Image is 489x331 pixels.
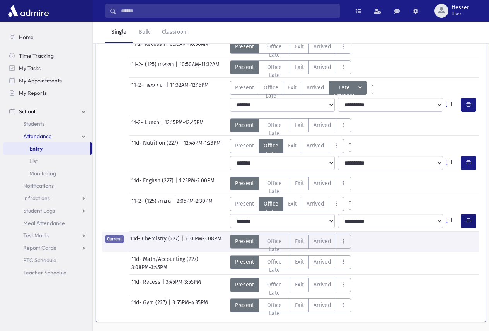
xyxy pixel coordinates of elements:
[131,177,175,190] span: 11d- English (227)
[3,180,92,192] a: Notifications
[173,197,177,211] span: |
[230,255,351,269] div: AttTypes
[264,301,286,317] span: Office Late
[19,77,62,84] span: My Appointments
[235,281,254,289] span: Present
[29,170,56,177] span: Monitoring
[23,220,65,226] span: Meal Attendance
[264,43,286,59] span: Office Late
[175,60,179,74] span: |
[166,81,170,95] span: |
[329,81,367,95] button: Late Entrance
[452,11,469,17] span: User
[314,281,331,289] span: Arrived
[3,254,92,266] a: PTC Schedule
[344,203,356,209] a: All Later
[3,192,92,204] a: Infractions
[230,298,351,312] div: AttTypes
[177,197,213,211] span: 2:05PM-2:30PM
[288,142,297,150] span: Exit
[180,139,184,153] span: |
[3,87,92,99] a: My Reports
[3,155,92,167] a: List
[3,105,92,118] a: School
[131,118,161,132] span: 11-2- Lunch
[3,62,92,74] a: My Tasks
[23,269,66,276] span: Teacher Schedule
[172,298,208,312] span: 3:55PM-4:35PM
[264,84,278,100] span: Office Late
[295,237,304,245] span: Exit
[314,63,331,71] span: Arrived
[295,179,304,187] span: Exit
[29,158,38,165] span: List
[131,139,180,153] span: 11d- Nutrition (227)
[3,130,92,142] a: Attendance
[314,237,331,245] span: Arrived
[235,179,254,187] span: Present
[3,50,92,62] a: Time Tracking
[288,84,297,92] span: Exit
[235,301,254,309] span: Present
[314,301,331,309] span: Arrived
[230,197,356,211] div: AttTypes
[235,43,254,51] span: Present
[235,237,254,245] span: Present
[295,258,304,266] span: Exit
[264,142,278,158] span: Office Late
[105,22,133,43] a: Single
[295,301,304,309] span: Exit
[131,263,167,271] span: 3:08PM-3:45PM
[3,229,92,242] a: Test Marks
[167,40,208,54] span: 10:35AM-10:50AM
[29,145,43,152] span: Entry
[230,81,379,95] div: AttTypes
[334,84,357,92] span: Late Entrance
[164,40,167,54] span: |
[295,281,304,289] span: Exit
[19,65,41,72] span: My Tasks
[184,139,221,153] span: 12:45PM-1:23PM
[230,118,351,132] div: AttTypes
[314,179,331,187] span: Arrived
[23,207,55,214] span: Student Logs
[170,81,209,95] span: 11:32AM-12:15PM
[131,255,200,263] span: 11d- Math/Accounting (227)
[116,4,339,18] input: Search
[131,278,162,292] span: 11d- Recess
[131,40,164,54] span: 11-2- Recess
[230,139,356,153] div: AttTypes
[230,235,351,249] div: AttTypes
[162,278,166,292] span: |
[105,235,124,243] span: Current
[264,179,286,196] span: Office Late
[19,108,35,115] span: School
[175,177,179,190] span: |
[452,5,469,11] span: ttesser
[23,257,56,264] span: PTC Schedule
[23,232,49,239] span: Test Marks
[3,118,92,130] a: Students
[264,281,286,297] span: Office Late
[23,182,54,189] span: Notifications
[235,200,254,208] span: Present
[264,200,278,216] span: Office Late
[23,195,50,202] span: Infractions
[235,121,254,129] span: Present
[307,84,324,92] span: Arrived
[295,43,304,51] span: Exit
[133,22,156,43] a: Bulk
[3,242,92,254] a: Report Cards
[288,200,297,208] span: Exit
[3,142,90,155] a: Entry
[235,84,254,92] span: Present
[3,167,92,180] a: Monitoring
[230,177,351,190] div: AttTypes
[230,60,351,74] div: AttTypes
[3,204,92,217] a: Student Logs
[264,258,286,274] span: Office Late
[264,237,286,254] span: Office Late
[181,235,185,249] span: |
[235,258,254,266] span: Present
[161,118,165,132] span: |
